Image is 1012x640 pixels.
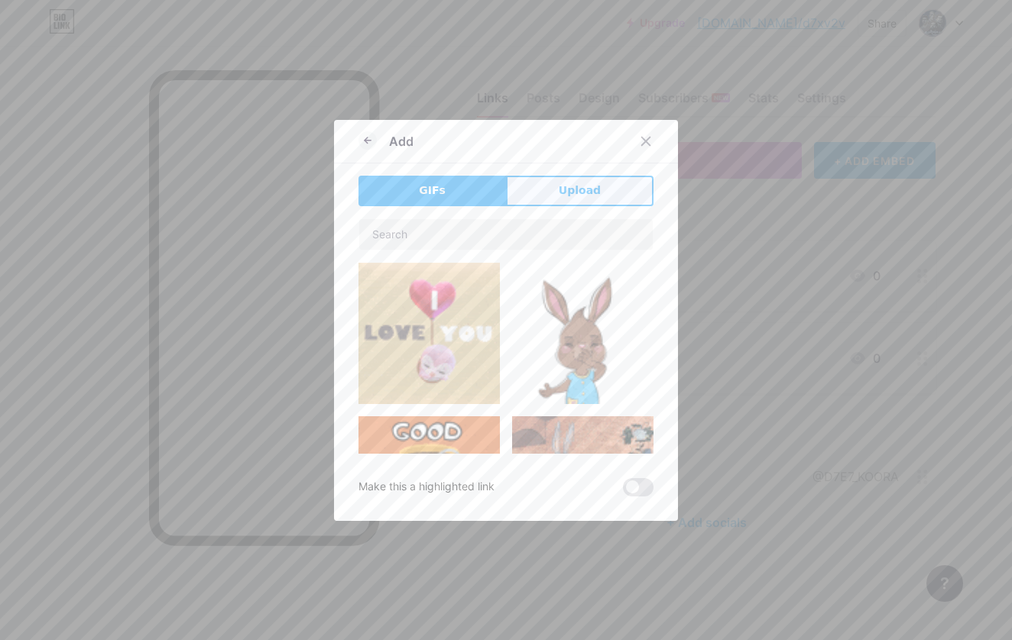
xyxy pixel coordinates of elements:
img: Gihpy [358,263,500,404]
div: Make this a highlighted link [358,478,495,496]
button: Upload [506,176,654,206]
img: Gihpy [358,416,500,558]
span: Upload [559,183,601,199]
img: Gihpy [512,416,654,524]
span: GIFs [419,183,446,199]
div: Add [389,132,414,150]
img: Gihpy [512,263,654,404]
input: Search [359,219,653,250]
button: GIFs [358,176,506,206]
